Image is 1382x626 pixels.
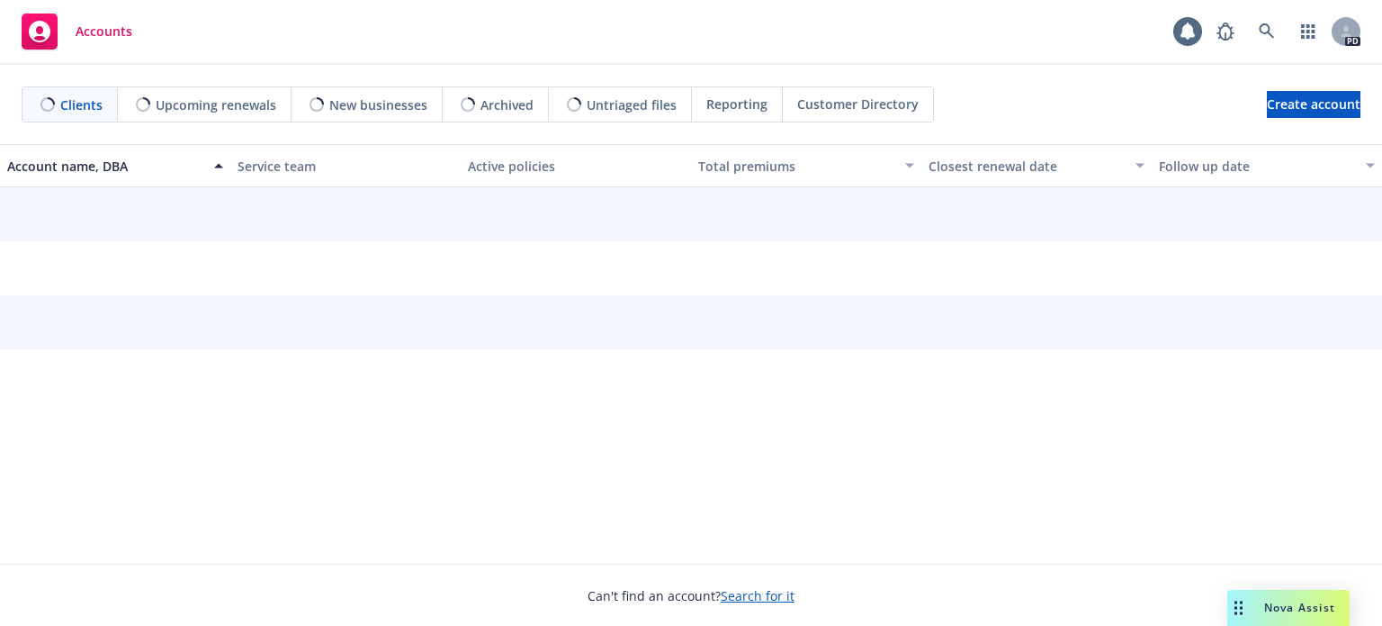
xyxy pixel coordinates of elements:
span: New businesses [329,95,427,114]
div: Follow up date [1159,157,1355,176]
div: Drag to move [1227,590,1250,626]
button: Total premiums [691,144,921,187]
span: Customer Directory [797,95,919,113]
a: Switch app [1290,14,1326,50]
span: Archived [480,95,534,114]
button: Service team [230,144,461,187]
a: Search for it [721,587,794,604]
button: Active policies [461,144,691,187]
a: Search [1249,14,1285,50]
div: Service team [238,157,453,176]
span: Clients [60,95,103,114]
span: Untriaged files [587,95,677,114]
span: Create account [1267,87,1360,122]
button: Follow up date [1152,144,1382,187]
span: Upcoming renewals [156,95,276,114]
button: Nova Assist [1227,590,1350,626]
div: Account name, DBA [7,157,203,176]
div: Closest renewal date [929,157,1125,176]
span: Nova Assist [1264,600,1335,615]
button: Closest renewal date [921,144,1152,187]
a: Create account [1267,91,1360,118]
span: Can't find an account? [588,586,794,605]
div: Total premiums [698,157,894,176]
span: Accounts [76,24,132,39]
span: Reporting [706,95,767,113]
a: Accounts [14,6,139,57]
a: Report a Bug [1207,14,1243,50]
div: Active policies [468,157,684,176]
